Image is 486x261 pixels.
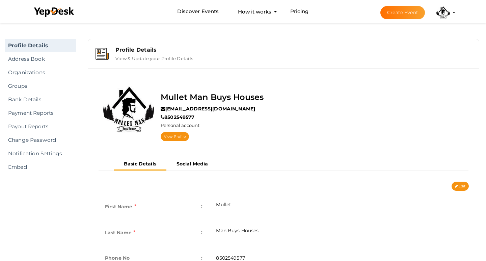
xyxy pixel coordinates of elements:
[5,120,76,133] a: Payout Reports
[5,66,76,79] a: Organizations
[105,201,136,212] label: First Name
[91,56,476,62] a: Profile Details View & Update your Profile Details
[209,220,469,246] td: Man Buys Houses
[177,161,208,167] b: Social Media
[161,114,195,121] label: 8502549577
[103,84,154,135] img: CLYNULF6_normal.jpeg
[380,6,425,19] button: Create Event
[5,160,76,174] a: Embed
[5,39,76,52] a: Profile Details
[115,53,193,61] label: View & Update your Profile Details
[5,147,76,160] a: Notification Settings
[201,201,202,211] span: :
[124,161,156,167] b: Basic Details
[290,5,309,18] a: Pricing
[436,6,450,19] img: CLYNULF6_small.jpeg
[105,227,136,238] label: Last Name
[5,52,76,66] a: Address Book
[5,106,76,120] a: Payment Reports
[236,5,273,18] button: How it works
[166,158,218,169] button: Social Media
[452,182,469,191] button: Edit
[161,105,255,112] label: [EMAIL_ADDRESS][DOMAIN_NAME]
[161,122,199,129] label: Personal account
[161,132,189,141] a: View Profile
[161,91,264,104] label: Mullet Man Buys Houses
[115,47,471,53] div: Profile Details
[209,194,469,220] td: Mullet
[5,133,76,147] a: Change Password
[5,93,76,106] a: Bank Details
[114,158,166,171] button: Basic Details
[201,227,202,237] span: :
[5,79,76,93] a: Groups
[177,5,219,18] a: Discover Events
[96,48,109,60] img: event-details.svg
